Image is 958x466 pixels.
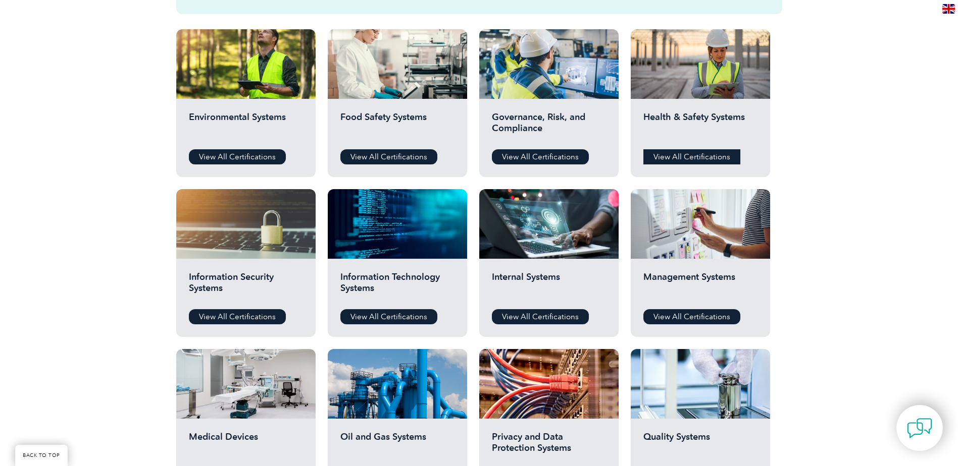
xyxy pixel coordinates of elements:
h2: Information Technology Systems [340,271,455,302]
h2: Medical Devices [189,431,303,461]
a: View All Certifications [643,149,740,164]
a: View All Certifications [643,309,740,324]
h2: Internal Systems [492,271,606,302]
h2: Food Safety Systems [340,111,455,142]
a: View All Certifications [340,149,437,164]
a: View All Certifications [492,149,589,164]
img: contact-chat.png [907,416,932,441]
img: en [942,4,955,14]
h2: Quality Systems [643,431,758,461]
h2: Management Systems [643,271,758,302]
h2: Privacy and Data Protection Systems [492,431,606,461]
h2: Governance, Risk, and Compliance [492,111,606,142]
a: View All Certifications [340,309,437,324]
a: View All Certifications [492,309,589,324]
h2: Oil and Gas Systems [340,431,455,461]
h2: Environmental Systems [189,111,303,142]
a: View All Certifications [189,149,286,164]
a: BACK TO TOP [15,445,68,466]
h2: Information Security Systems [189,271,303,302]
a: View All Certifications [189,309,286,324]
h2: Health & Safety Systems [643,111,758,142]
